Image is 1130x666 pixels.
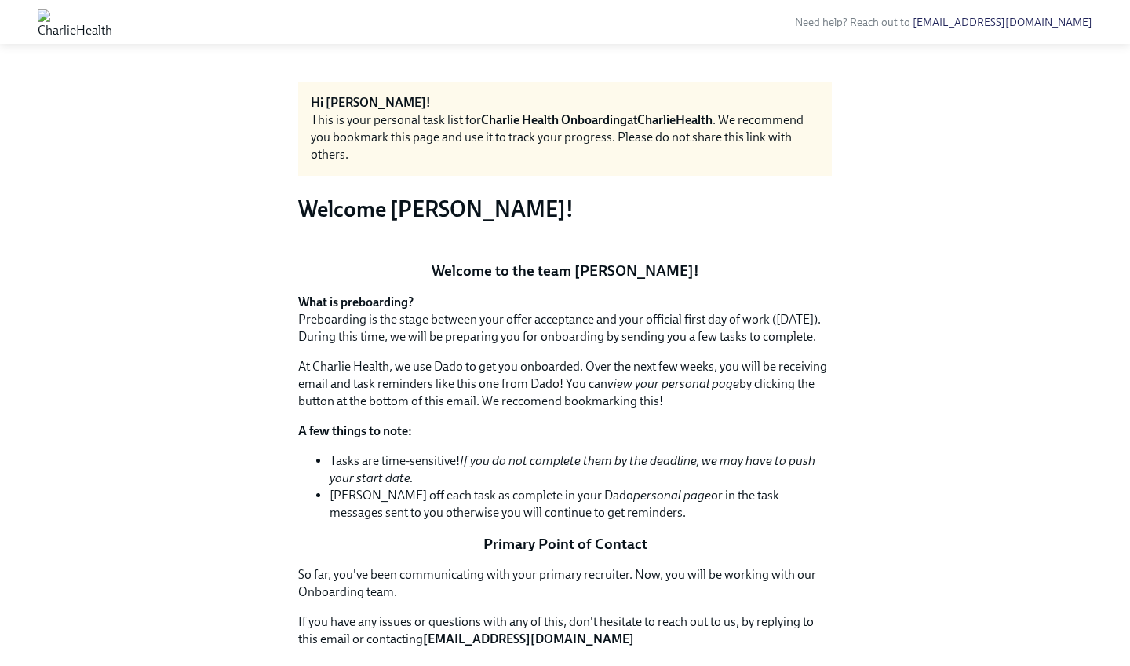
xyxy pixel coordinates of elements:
li: Tasks are time-sensitive! [330,452,832,487]
em: If you do not complete them by the deadline, we may have to push your start date. [330,453,815,485]
p: Primary Point of Contact [298,534,832,554]
p: If you have any issues or questions with any of this, don't hesitate to reach out to us, by reply... [298,613,832,648]
a: [EMAIL_ADDRESS][DOMAIN_NAME] [913,16,1092,29]
img: CharlieHealth [38,9,112,35]
strong: A few things to note: [298,423,412,438]
p: Preboarding is the stage between your offer acceptance and your official first day of work ([DATE... [298,294,832,346]
p: So far, you've been communicating with your primary recruiter. Now, you will be working with our ... [298,566,832,601]
strong: CharlieHealth [637,112,713,127]
strong: Hi [PERSON_NAME]! [311,95,431,110]
p: At Charlie Health, we use Dado to get you onboarded. Over the next few weeks, you will be receivi... [298,358,832,410]
strong: What is preboarding? [298,295,414,309]
strong: Charlie Health Onboarding [481,112,627,127]
li: [PERSON_NAME] off each task as complete in your Dado or in the task messages sent to you otherwis... [330,487,832,521]
strong: [EMAIL_ADDRESS][DOMAIN_NAME] [423,631,634,646]
h3: Welcome [PERSON_NAME]! [298,195,832,223]
em: view your personal page [607,376,739,391]
em: personal page [633,488,711,503]
div: This is your personal task list for at . We recommend you bookmark this page and use it to track ... [311,112,819,163]
span: Need help? Reach out to [795,16,1092,29]
strong: Welcome to the team [PERSON_NAME]! [432,262,699,280]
